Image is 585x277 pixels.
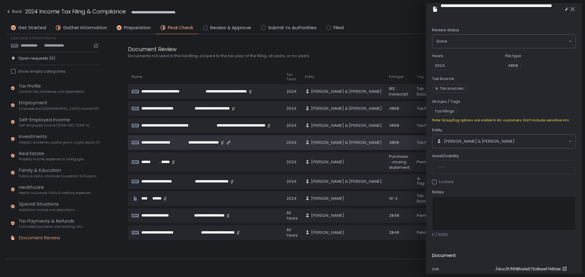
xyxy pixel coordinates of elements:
span: File type [389,74,403,79]
span: Interest, dividends, capital gains, crypto, equity (1099s, K-1s) [19,140,100,145]
span: Final Check [168,24,193,31]
span: Review & Approve [210,24,251,31]
span: [PERSON_NAME] [311,213,344,218]
span: Asset/Liability [432,153,459,159]
label: Years [432,53,443,59]
span: Tax sources [440,86,463,91]
div: Real Estate [19,150,84,162]
span: Tag [417,74,424,79]
span: Entity [432,127,442,133]
div: Family & Education [19,167,97,178]
div: Special Situations [19,201,75,212]
div: Tax Profile [19,83,84,94]
span: 2024 [432,61,448,70]
div: Note: Group/tag options are visible to ALL customers. Don't include sensitive info [432,118,576,123]
span: Open requests (0) [18,56,55,61]
a: /doc/67f0185a1e572d6eef7461de [495,266,568,272]
span: [PERSON_NAME] & [PERSON_NAME] [311,140,382,145]
div: Document Review [128,45,420,53]
div: Tax Payments & Refunds [19,218,82,229]
span: [PERSON_NAME] & [PERSON_NAME] [311,123,382,128]
div: Self-Employed Income [19,116,90,128]
span: [PERSON_NAME] & [PERSON_NAME] [311,179,382,184]
span: Tax Filings [432,107,457,116]
span: [PERSON_NAME] & [PERSON_NAME] [311,89,382,94]
span: Tuition & loans, childcare, household, 529 plans [19,174,97,178]
label: File type [505,53,521,59]
span: Name [132,74,142,79]
div: Employment [19,99,100,111]
div: Link [432,266,493,272]
span: Gather Information [63,24,107,31]
div: Search for option [432,135,576,148]
span: Contact info, residence, and dependents [19,89,84,94]
div: Document Review [19,234,60,241]
span: Property income, expenses & mortgages [19,157,84,161]
div: Healthcare [19,184,91,196]
span: Tax Years [286,72,298,81]
span: Self-employed income (1099-NEC, 1099-K) [19,123,90,128]
span: Notes [432,189,444,195]
span: [PERSON_NAME] & [PERSON_NAME] [444,139,515,144]
h1: 2024 Income Tax Filing & Compliance [25,7,126,16]
h2: Document [432,252,456,259]
button: Back [6,7,22,17]
span: Additional income and deductions [19,208,75,212]
span: [PERSON_NAME] [311,230,344,235]
span: Entity [305,74,314,79]
span: Preparation [124,24,151,31]
div: 0 / 5000 [432,232,576,237]
span: [PERSON_NAME] [311,159,344,165]
span: 4868 [505,61,521,70]
span: Submit to Authorities [268,24,317,31]
input: Search for option [447,38,568,44]
div: Last year's filed returns [11,35,100,48]
span: Employee and [DEMOGRAPHIC_DATA] income (W-2s) [19,106,100,111]
label: Groups / Tags [432,99,460,104]
span: Get Started [18,24,46,31]
span: Filed [334,24,344,31]
div: Investments [19,133,100,145]
span: Estimated payments and banking info [19,224,82,229]
span: Done [437,38,447,44]
span: [PERSON_NAME] [311,196,344,201]
span: Review status [432,27,459,33]
input: Search for option [515,138,568,144]
span: Health insurance, HSAs & medical expenses [19,191,91,195]
div: Documents not used in this tax filing, scoped to the tax year of the filing, all years, or no years. [128,53,420,59]
div: Search for option [432,35,576,48]
div: Back [6,8,22,15]
span: [PERSON_NAME] & [PERSON_NAME] [311,106,382,111]
span: Tag [417,180,424,186]
label: Tax Source [432,76,454,81]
